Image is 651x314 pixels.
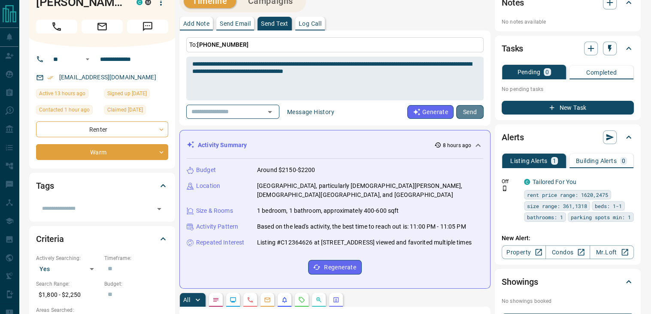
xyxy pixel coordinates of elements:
div: Showings [502,272,634,292]
span: Email [82,20,123,33]
p: 1 bedroom, 1 bathroom, approximately 400-600 sqft [257,206,399,215]
span: rent price range: 1620,2475 [527,190,608,199]
p: Building Alerts [576,158,617,164]
div: Warm [36,144,168,160]
p: Off [502,178,519,185]
span: Active 13 hours ago [39,89,85,98]
p: Send Text [261,21,288,27]
div: Mon Sep 15 2025 [36,105,100,117]
span: [PHONE_NUMBER] [197,41,248,48]
a: Tailored For You [533,178,576,185]
p: Activity Pattern [196,222,238,231]
p: Timeframe: [104,254,168,262]
p: New Alert: [502,234,634,243]
a: Property [502,245,546,259]
div: Criteria [36,229,168,249]
a: Mr.Loft [590,245,634,259]
svg: Lead Browsing Activity [230,296,236,303]
span: beds: 1-1 [595,202,622,210]
button: Open [82,54,93,64]
h2: Alerts [502,130,524,144]
div: Alerts [502,127,634,148]
p: Send Email [220,21,251,27]
div: Tags [36,175,168,196]
p: Add Note [183,21,209,27]
span: size range: 361,1318 [527,202,587,210]
div: Renter [36,121,168,137]
p: 8 hours ago [443,142,471,149]
p: Location [196,181,220,190]
p: $1,800 - $2,250 [36,288,100,302]
span: Signed up [DATE] [107,89,147,98]
div: Yes [36,262,100,276]
span: Message [127,20,168,33]
button: New Task [502,101,634,115]
p: Repeated Interest [196,238,244,247]
p: Listing Alerts [510,158,548,164]
p: Around $2150-$2200 [257,166,315,175]
p: Budget [196,166,216,175]
p: Areas Searched: [36,306,168,314]
svg: Calls [247,296,254,303]
span: parking spots min: 1 [571,213,631,221]
div: Mon Sep 15 2025 [36,89,100,101]
p: No pending tasks [502,83,634,96]
button: Send [456,105,484,119]
div: Activity Summary8 hours ago [187,137,483,153]
a: [EMAIL_ADDRESS][DOMAIN_NAME] [59,74,156,81]
svg: Push Notification Only [502,185,508,191]
div: Tue Sep 09 2025 [104,105,168,117]
p: Budget: [104,280,168,288]
p: Search Range: [36,280,100,288]
p: Pending [517,69,540,75]
p: Completed [586,69,617,75]
a: Condos [545,245,590,259]
button: Message History [282,105,339,119]
span: Claimed [DATE] [107,106,143,114]
p: [GEOGRAPHIC_DATA], particularly [DEMOGRAPHIC_DATA][PERSON_NAME], [DEMOGRAPHIC_DATA][GEOGRAPHIC_DA... [257,181,483,199]
p: No showings booked [502,297,634,305]
button: Generate [407,105,454,119]
svg: Notes [212,296,219,303]
span: Call [36,20,77,33]
button: Open [153,203,165,215]
p: Based on the lead's activity, the best time to reach out is: 11:00 PM - 11:05 PM [257,222,466,231]
svg: Email Verified [47,75,53,81]
p: Log Call [299,21,321,27]
svg: Emails [264,296,271,303]
div: Mon Sep 08 2025 [104,89,168,101]
button: Regenerate [308,260,362,275]
p: Size & Rooms [196,206,233,215]
p: Actively Searching: [36,254,100,262]
p: To: [186,37,484,52]
p: 0 [545,69,549,75]
p: No notes available [502,18,634,26]
div: condos.ca [524,179,530,185]
svg: Agent Actions [333,296,339,303]
p: Activity Summary [198,141,247,150]
h2: Tags [36,179,54,193]
span: bathrooms: 1 [527,213,563,221]
p: 0 [622,158,625,164]
svg: Requests [298,296,305,303]
h2: Criteria [36,232,64,246]
h2: Tasks [502,42,523,55]
p: 1 [553,158,556,164]
svg: Opportunities [315,296,322,303]
p: Listing #C12364626 at [STREET_ADDRESS] viewed and favorited multiple times [257,238,472,247]
span: Contacted 1 hour ago [39,106,90,114]
button: Open [264,106,276,118]
h2: Showings [502,275,538,289]
div: Tasks [502,38,634,59]
p: All [183,297,190,303]
svg: Listing Alerts [281,296,288,303]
